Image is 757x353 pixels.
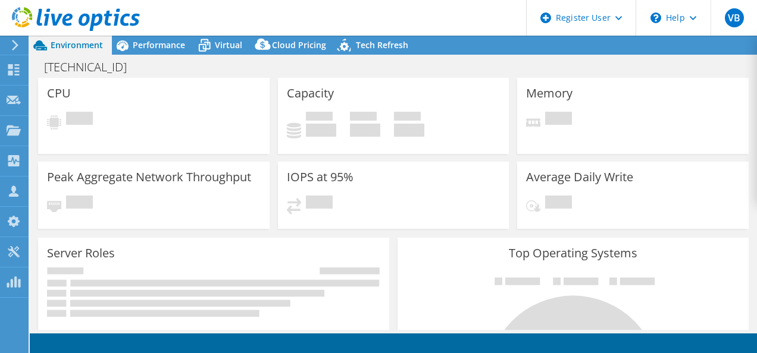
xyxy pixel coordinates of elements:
[287,87,334,100] h3: Capacity
[306,124,336,137] h4: 0 GiB
[133,39,185,51] span: Performance
[272,39,326,51] span: Cloud Pricing
[306,112,333,124] span: Used
[47,171,251,184] h3: Peak Aggregate Network Throughput
[394,112,421,124] span: Total
[545,196,572,212] span: Pending
[650,12,661,23] svg: \n
[350,112,377,124] span: Free
[215,39,242,51] span: Virtual
[47,87,71,100] h3: CPU
[350,124,380,137] h4: 0 GiB
[287,171,354,184] h3: IOPS at 95%
[306,196,333,212] span: Pending
[406,247,740,260] h3: Top Operating Systems
[51,39,103,51] span: Environment
[526,171,633,184] h3: Average Daily Write
[356,39,408,51] span: Tech Refresh
[47,247,115,260] h3: Server Roles
[526,87,573,100] h3: Memory
[66,112,93,128] span: Pending
[66,196,93,212] span: Pending
[394,124,424,137] h4: 0 GiB
[39,61,145,74] h1: [TECHNICAL_ID]
[545,112,572,128] span: Pending
[725,8,744,27] span: VB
